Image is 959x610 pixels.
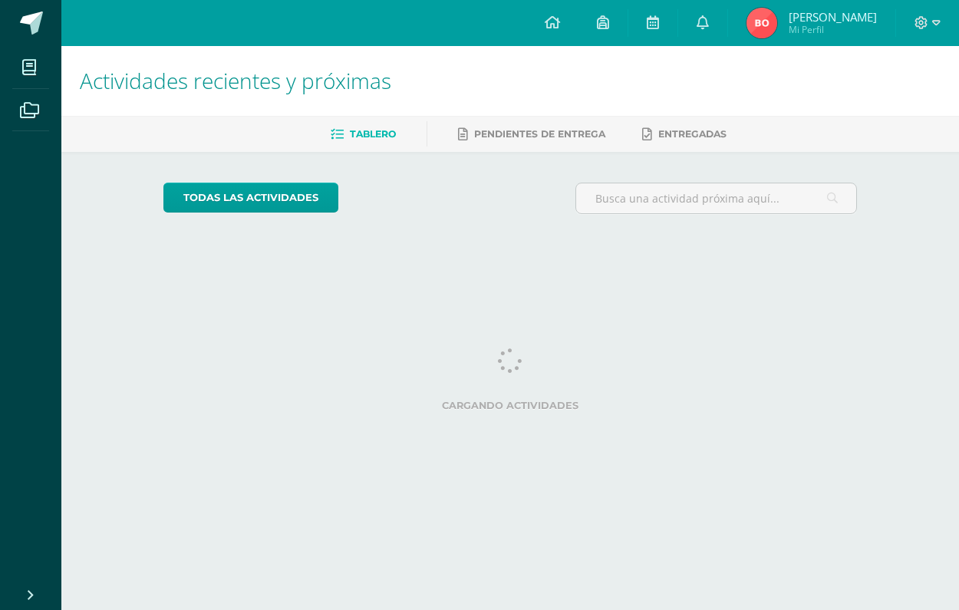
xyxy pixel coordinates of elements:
span: Mi Perfil [789,23,877,36]
span: Tablero [350,128,396,140]
a: Tablero [331,122,396,147]
span: Entregadas [658,128,727,140]
label: Cargando actividades [163,400,858,411]
span: Actividades recientes y próximas [80,66,391,95]
span: Pendientes de entrega [474,128,605,140]
span: [PERSON_NAME] [789,9,877,25]
a: Entregadas [642,122,727,147]
a: Pendientes de entrega [458,122,605,147]
img: cc8c22bf0e32dfe44224dbbfefa5ecc7.png [746,8,777,38]
a: todas las Actividades [163,183,338,213]
input: Busca una actividad próxima aquí... [576,183,857,213]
